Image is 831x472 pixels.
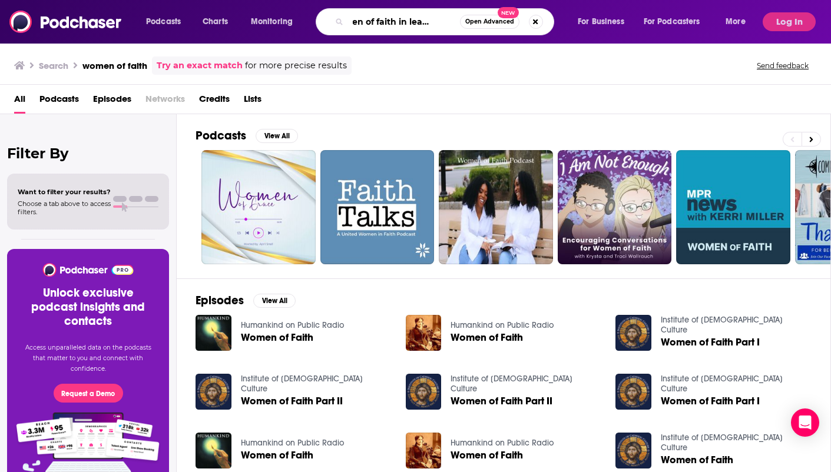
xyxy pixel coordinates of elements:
[661,315,783,335] a: Institute of Catholic Culture
[146,14,181,30] span: Podcasts
[241,450,313,460] a: Women of Faith
[199,89,230,114] a: Credits
[203,14,228,30] span: Charts
[451,438,554,448] a: Humankind on Public Radio
[661,455,733,465] a: Women of Faith
[406,433,442,468] img: Women of Faith
[636,12,717,31] button: open menu
[661,396,760,406] a: Women of Faith Part I
[18,188,111,196] span: Want to filter your results?
[661,337,760,347] a: Women of Faith Part I
[726,14,746,30] span: More
[615,315,651,351] img: Women of Faith Part I
[196,433,231,468] img: Women of Faith
[241,320,344,330] a: Humankind on Public Radio
[615,374,651,410] img: Women of Faith Part I
[18,200,111,216] span: Choose a tab above to access filters.
[196,315,231,351] img: Women of Faith
[460,15,519,29] button: Open AdvancedNew
[791,408,819,437] div: Open Intercom Messenger
[717,12,760,31] button: open menu
[245,59,347,72] span: for more precise results
[451,450,523,460] a: Women of Faith
[196,128,246,143] h2: Podcasts
[241,333,313,343] a: Women of Faith
[54,384,123,403] button: Request a Demo
[763,12,816,31] button: Log In
[451,374,572,394] a: Institute of Catholic Culture
[406,315,442,351] img: Women of Faith
[39,60,68,71] h3: Search
[451,396,552,406] a: Women of Faith Part II
[348,12,460,31] input: Search podcasts, credits, & more...
[753,61,812,71] button: Send feedback
[661,374,783,394] a: Institute of Catholic Culture
[615,433,651,468] img: Women of Faith
[21,343,155,374] p: Access unparalleled data on the podcasts that matter to you and connect with confidence.
[157,59,243,72] a: Try an exact match
[138,12,196,31] button: open menu
[42,263,134,277] img: Podchaser - Follow, Share and Rate Podcasts
[21,286,155,328] h3: Unlock exclusive podcast insights and contacts
[578,14,624,30] span: For Business
[39,89,79,114] a: Podcasts
[451,333,523,343] a: Women of Faith
[243,12,308,31] button: open menu
[196,293,244,308] h2: Episodes
[498,7,519,18] span: New
[7,145,169,162] h2: Filter By
[327,8,565,35] div: Search podcasts, credits, & more...
[661,433,783,453] a: Institute of Catholic Culture
[251,14,293,30] span: Monitoring
[195,12,235,31] a: Charts
[244,89,261,114] a: Lists
[406,374,442,410] img: Women of Faith Part II
[241,438,344,448] a: Humankind on Public Radio
[196,374,231,410] img: Women of Faith Part II
[196,128,298,143] a: PodcastsView All
[644,14,700,30] span: For Podcasters
[82,60,147,71] h3: women of faith
[196,293,296,308] a: EpisodesView All
[9,11,123,33] img: Podchaser - Follow, Share and Rate Podcasts
[241,374,363,394] a: Institute of Catholic Culture
[465,19,514,25] span: Open Advanced
[451,320,554,330] a: Humankind on Public Radio
[256,129,298,143] button: View All
[93,89,131,114] a: Episodes
[14,89,25,114] a: All
[145,89,185,114] span: Networks
[253,294,296,308] button: View All
[570,12,639,31] button: open menu
[241,396,343,406] a: Women of Faith Part II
